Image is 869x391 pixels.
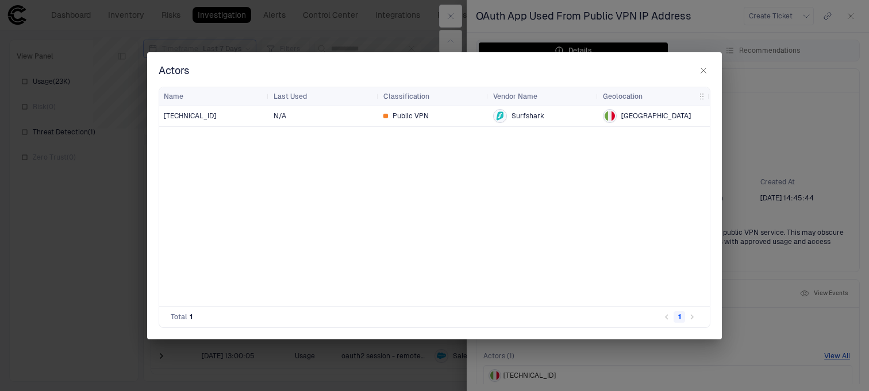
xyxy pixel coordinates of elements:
[164,111,216,121] span: [TECHNICAL_ID]
[274,92,307,101] span: Last Used
[674,311,685,323] button: page 1
[393,111,429,121] span: Public VPN
[190,312,193,322] span: 1
[171,312,187,322] span: Total
[383,92,429,101] span: Classification
[495,111,505,121] div: Surfshark
[660,310,698,324] nav: pagination navigation
[274,112,286,120] span: N/A
[621,111,691,121] span: [GEOGRAPHIC_DATA]
[164,92,183,101] span: Name
[605,111,615,121] img: IT
[159,64,190,78] span: Actors
[493,92,537,101] span: Vendor Name
[603,92,643,101] span: Geolocation
[512,111,544,121] span: Surfshark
